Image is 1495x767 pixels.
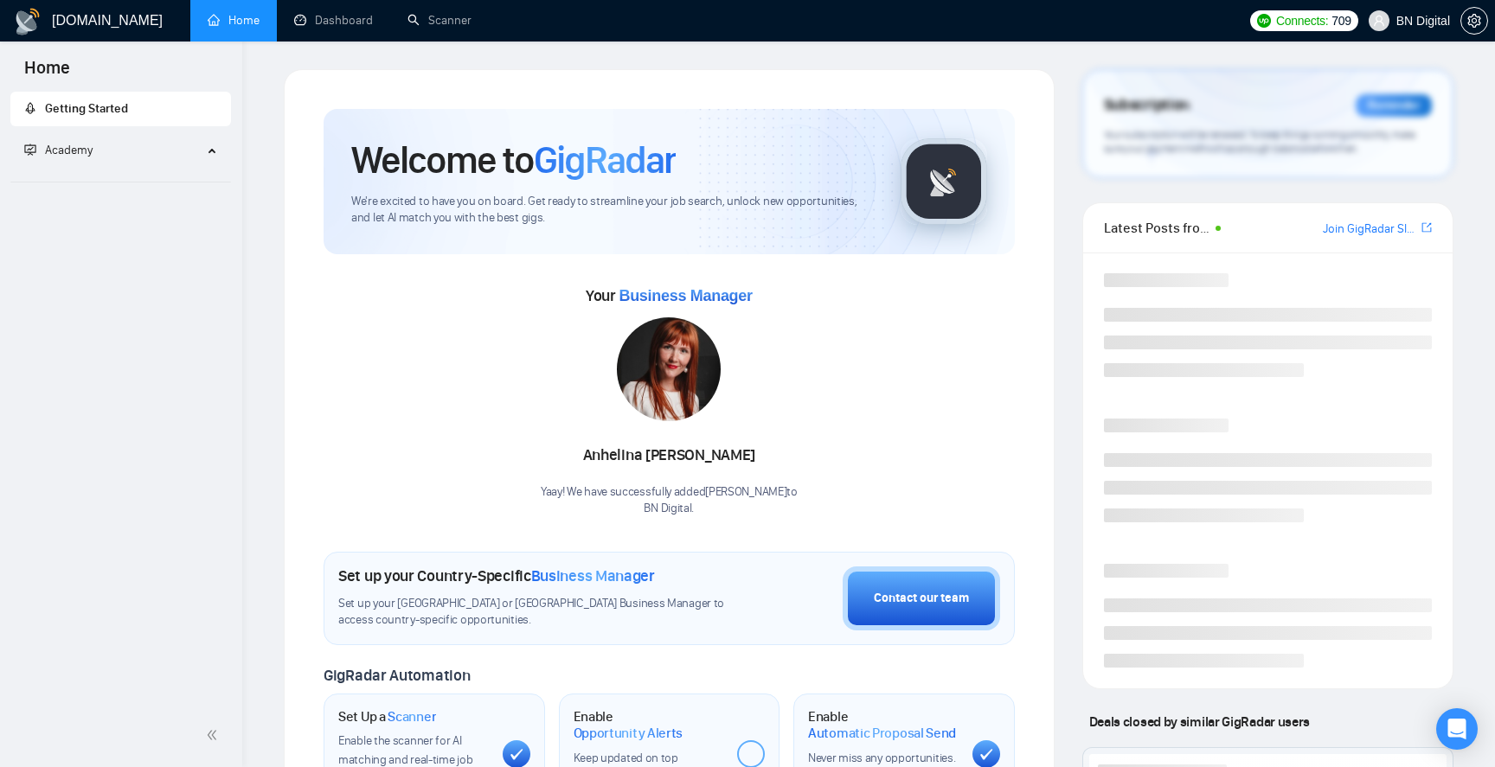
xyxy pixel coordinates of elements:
[407,13,472,28] a: searchScanner
[45,143,93,157] span: Academy
[45,101,128,116] span: Getting Started
[808,751,955,765] span: Never miss any opportunities.
[1373,15,1385,27] span: user
[1421,221,1432,234] span: export
[206,726,223,744] span: double-left
[24,143,93,157] span: Academy
[808,708,959,742] h1: Enable
[351,194,873,227] span: We're excited to have you on board. Get ready to streamline your job search, unlock new opportuni...
[1257,14,1271,28] img: upwork-logo.png
[574,708,724,742] h1: Enable
[1356,94,1432,117] div: Reminder
[619,287,752,304] span: Business Manager
[338,566,655,585] h1: Set up your Country-Specific
[574,725,683,742] span: Opportunity Alerts
[1331,11,1351,30] span: 709
[1276,11,1328,30] span: Connects:
[24,102,36,114] span: rocket
[1104,128,1415,156] span: Your subscription will be renewed. To keep things running smoothly, make sure your payment method...
[531,566,655,585] span: Business Manager
[324,666,470,685] span: GigRadar Automation
[874,589,969,608] div: Contact our team
[541,501,798,517] p: BN Digital .
[24,144,36,156] span: fund-projection-screen
[338,708,436,725] h1: Set Up a
[541,441,798,470] div: Anhelina [PERSON_NAME]
[1421,220,1432,236] a: export
[1082,706,1317,737] span: Deals closed by similar GigRadar users
[10,55,84,92] span: Home
[388,708,436,725] span: Scanner
[351,137,676,183] h1: Welcome to
[1460,7,1488,35] button: setting
[14,8,42,35] img: logo
[1104,91,1190,120] span: Subscription
[1104,217,1210,239] span: Latest Posts from the GigRadar Community
[208,13,260,28] a: homeHome
[808,725,956,742] span: Automatic Proposal Send
[1460,14,1488,28] a: setting
[843,566,1000,630] button: Contact our team
[338,596,735,629] span: Set up your [GEOGRAPHIC_DATA] or [GEOGRAPHIC_DATA] Business Manager to access country-specific op...
[901,138,987,225] img: gigradar-logo.png
[1461,14,1487,28] span: setting
[586,286,753,305] span: Your
[1323,220,1418,239] a: Join GigRadar Slack Community
[617,317,721,421] img: 1686179978208-144.jpg
[10,175,231,186] li: Academy Homepage
[10,92,231,126] li: Getting Started
[541,484,798,517] div: Yaay! We have successfully added [PERSON_NAME] to
[1436,708,1478,750] div: Open Intercom Messenger
[534,137,676,183] span: GigRadar
[294,13,373,28] a: dashboardDashboard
